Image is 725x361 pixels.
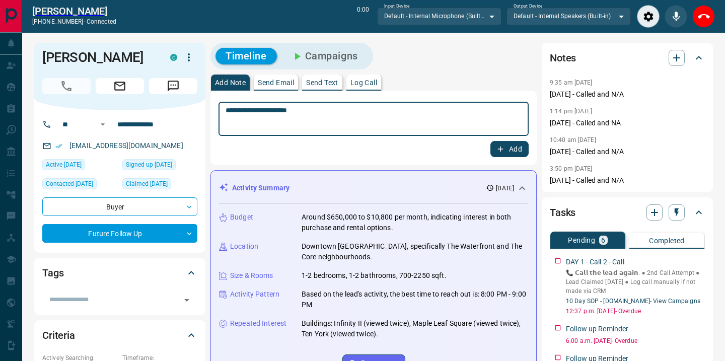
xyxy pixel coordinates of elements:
[568,237,595,244] p: Pending
[566,307,705,316] p: 12:37 p.m. [DATE] - Overdue
[514,3,542,10] label: Output Device
[32,5,116,17] a: [PERSON_NAME]
[149,78,197,94] span: Message
[566,298,700,305] a: 10 Day SOP - [DOMAIN_NAME]- View Campaigns
[46,179,93,189] span: Contacted [DATE]
[215,79,246,86] p: Add Note
[550,118,705,128] p: [DATE] - Called and NA
[96,78,144,94] span: Email
[230,289,279,300] p: Activity Pattern
[490,141,529,157] button: Add
[42,49,155,65] h1: [PERSON_NAME]
[219,179,528,197] div: Activity Summary[DATE]
[550,200,705,225] div: Tasks
[566,257,624,267] p: DAY 1 - Call 2 - Call
[550,50,576,66] h2: Notes
[230,318,286,329] p: Repeated Interest
[122,159,197,173] div: Wed Sep 24 2025
[55,142,62,150] svg: Email Verified
[230,270,273,281] p: Size & Rooms
[496,184,514,193] p: [DATE]
[692,5,715,28] div: End Call
[32,17,116,26] p: [PHONE_NUMBER] -
[665,5,687,28] div: Mute
[550,147,705,157] p: [DATE] - Called and N/A
[550,204,575,221] h2: Tasks
[122,178,197,192] div: Wed Sep 24 2025
[357,5,369,28] p: 0:00
[601,237,605,244] p: 6
[281,48,368,64] button: Campaigns
[180,293,194,307] button: Open
[42,159,117,173] div: Thu Sep 25 2025
[230,241,258,252] p: Location
[302,270,447,281] p: 1-2 bedrooms, 1-2 bathrooms, 700-2250 sqft.
[42,327,75,343] h2: Criteria
[550,89,705,100] p: [DATE] - Called and N/A
[550,46,705,70] div: Notes
[550,79,593,86] p: 9:35 am [DATE]
[550,136,596,143] p: 10:40 am [DATE]
[42,224,197,243] div: Future Follow Up
[302,289,528,310] p: Based on the lead's activity, the best time to reach out is: 8:00 PM - 9:00 PM
[46,160,82,170] span: Active [DATE]
[42,178,117,192] div: Thu Sep 25 2025
[649,237,685,244] p: Completed
[550,108,593,115] p: 1:14 pm [DATE]
[69,141,183,150] a: [EMAIL_ADDRESS][DOMAIN_NAME]
[306,79,338,86] p: Send Text
[384,3,410,10] label: Input Device
[126,160,172,170] span: Signed up [DATE]
[170,54,177,61] div: condos.ca
[42,261,197,285] div: Tags
[97,118,109,130] button: Open
[302,318,528,339] p: Buildings: Infinity II (viewed twice), Maple Leaf Square (viewed twice), Ten York (viewed twice).
[550,165,593,172] p: 3:50 pm [DATE]
[637,5,660,28] div: Audio Settings
[566,336,705,345] p: 6:00 a.m. [DATE] - Overdue
[215,48,277,64] button: Timeline
[126,179,168,189] span: Claimed [DATE]
[230,212,253,223] p: Budget
[42,197,197,216] div: Buyer
[302,212,528,233] p: Around $650,000 to $10,800 per month, indicating interest in both purchase and rental options.
[550,175,705,186] p: [DATE] - Called and N/A
[566,268,705,296] p: 📞 𝗖𝗮𝗹𝗹 𝘁𝗵𝗲 𝗹𝗲𝗮𝗱 𝗮𝗴𝗮𝗶𝗻. ● 2nd Call Attempt ● Lead Claimed [DATE] ‎● Log call manually if not made ...
[42,323,197,347] div: Criteria
[232,183,289,193] p: Activity Summary
[42,78,91,94] span: Call
[258,79,294,86] p: Send Email
[87,18,116,25] span: connected
[506,8,631,25] div: Default - Internal Speakers (Built-in)
[42,265,63,281] h2: Tags
[377,8,501,25] div: Default - Internal Microphone (Built-in)
[350,79,377,86] p: Log Call
[302,241,528,262] p: Downtown [GEOGRAPHIC_DATA], specifically The Waterfront and The Core neighbourhoods.
[566,324,628,334] p: Follow up Reminder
